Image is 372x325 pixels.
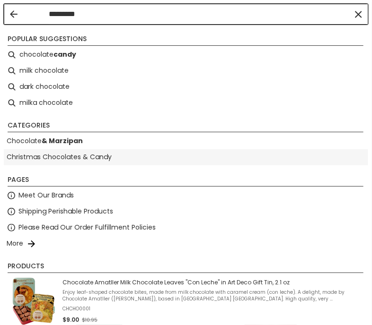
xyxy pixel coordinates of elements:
span: Chocolate Amatller Milk Chocolate Leaves "Con Leche" in Art Deco Gift Tin, 2.1 oz [62,279,364,286]
span: $9.00 [62,316,79,324]
a: Christmas Chocolates & Candy [7,152,112,162]
span: $10.95 [82,316,97,324]
b: candy [53,49,76,60]
li: More [4,236,368,252]
li: Christmas Chocolates & Candy [4,149,368,165]
li: dark chocolate [4,79,368,95]
li: Chocolate& Marzipan [4,133,368,149]
li: Popular suggestions [8,34,363,46]
li: Shipping Perishable Products [4,204,368,220]
a: Meet Our Brands [18,190,74,201]
span: Enjoy leaf-shaped chocolate bites, made from milk chocolate with caramel cream (con leche). A del... [62,289,364,302]
li: milk chocolate [4,63,368,79]
li: Pages [8,175,363,187]
a: Shipping Perishable Products [18,206,113,217]
b: & Marzipan [42,136,83,145]
li: Please Read Our Order Fulfillment Policies [4,220,368,236]
span: CHCHO0001 [62,306,364,312]
button: Clear [354,9,363,19]
li: milka chocolate [4,95,368,111]
li: Categories [8,120,363,132]
a: Please Read Our Order Fulfillment Policies [18,222,156,233]
a: Chocolate& Marzipan [7,136,83,146]
button: Back [10,10,18,18]
li: Meet Our Brands [4,188,368,204]
a: Chocolate Amatller Milk Chocolate Leaves "Con Leche" in Art Deco Gift Tin, 2.1 ozEnjoy leaf-shape... [8,278,364,325]
li: chocolate candy [4,47,368,63]
li: Products [8,261,363,273]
